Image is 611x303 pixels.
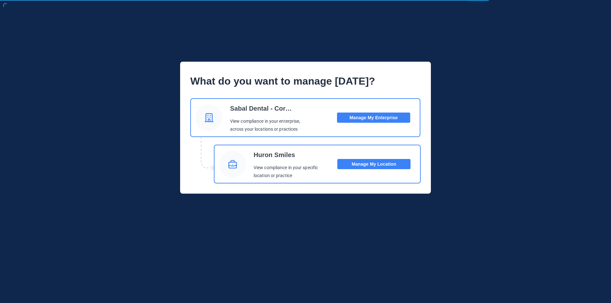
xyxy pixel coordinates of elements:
p: Huron Smiles [254,148,319,161]
p: What do you want to manage [DATE]? [190,72,421,91]
p: across your locations or practices [230,125,300,134]
p: Sabal Dental - Corporate [230,102,295,115]
button: Manage My Location [337,159,411,169]
p: location or practice [254,172,319,180]
button: Manage My Enterprise [337,113,410,123]
p: View compliance in your enterprise, [230,117,300,126]
p: View compliance in your specific [254,164,319,172]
